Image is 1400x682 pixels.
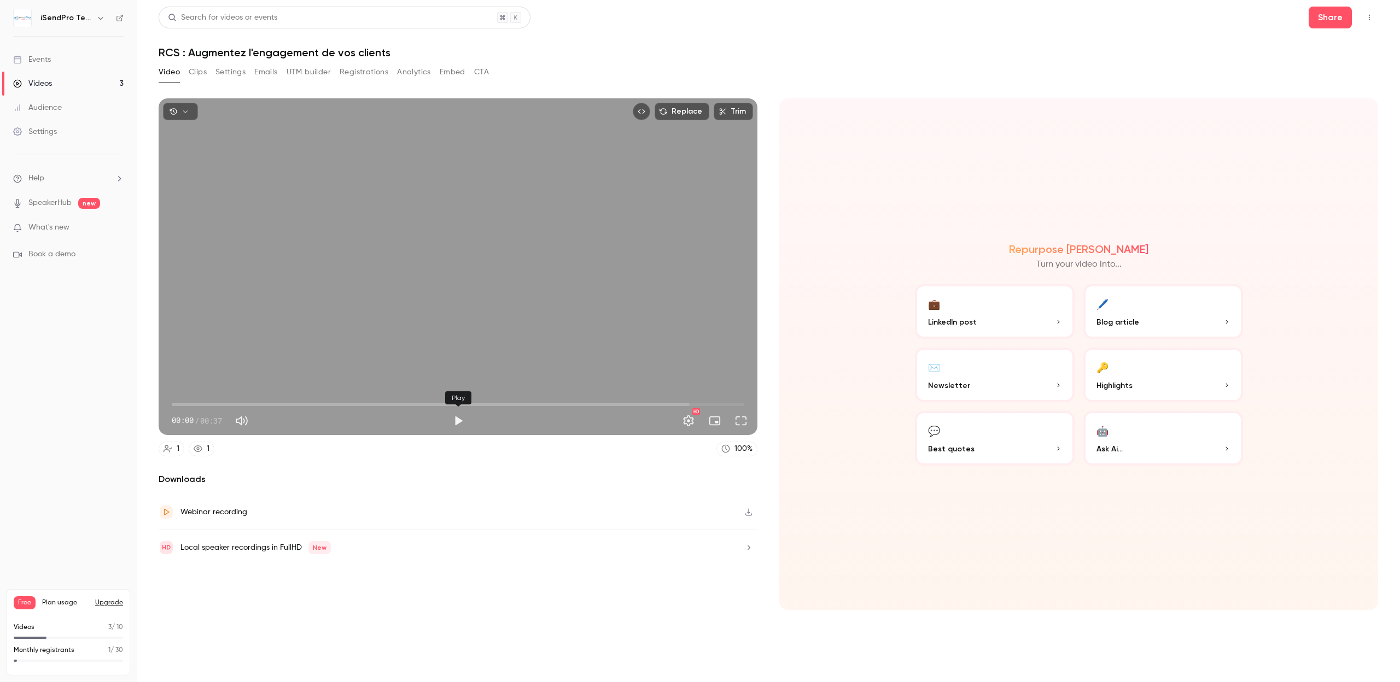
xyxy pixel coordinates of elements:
div: 💼 [928,295,940,312]
div: 🤖 [1096,422,1109,439]
h2: Repurpose [PERSON_NAME] [1009,243,1148,256]
button: Play [447,410,469,432]
button: UTM builder [287,63,331,81]
div: Audience [13,102,62,113]
span: Newsletter [928,380,970,391]
img: iSendPro Telecom [14,9,31,27]
span: 1 [108,647,110,654]
a: 100% [716,442,757,456]
a: SpeakerHub [28,197,72,209]
button: Video [159,63,180,81]
span: Best quotes [928,443,975,455]
button: 🔑Highlights [1083,348,1243,402]
div: 1 [207,443,209,455]
span: LinkedIn post [928,316,977,328]
span: new [78,198,100,209]
button: Embed [440,63,465,81]
span: 3 [108,624,112,631]
button: Upgrade [95,598,123,607]
button: Emails [254,63,277,81]
div: Local speaker recordings in FullHD [180,541,331,554]
span: 00:00 [172,415,194,426]
img: logo_orange.svg [17,17,26,26]
div: Play [445,391,471,404]
a: 1 [159,442,184,456]
button: Embed video [633,103,650,120]
div: Domaine [56,64,84,72]
button: Top Bar Actions [1361,9,1378,26]
div: 🖊️ [1096,295,1109,312]
a: 1 [189,442,214,456]
span: Ask Ai... [1096,443,1123,455]
h6: iSendPro Telecom [40,13,92,23]
button: Settings [215,63,246,81]
span: Highlights [1096,380,1133,391]
span: Blog article [1096,316,1139,328]
button: 💼LinkedIn post [915,284,1075,339]
button: Mute [231,410,253,432]
span: New [308,541,331,554]
div: v 4.0.25 [31,17,54,26]
button: 💬Best quotes [915,411,1075,466]
span: What's new [28,222,69,233]
p: Turn your video into... [1036,258,1122,271]
button: Settings [678,410,699,432]
img: tab_domain_overview_orange.svg [44,63,53,72]
button: Analytics [397,63,431,81]
div: Videos [13,78,52,89]
div: 1 [177,443,179,455]
li: help-dropdown-opener [13,173,124,184]
p: / 10 [108,622,123,632]
div: Search for videos or events [168,12,277,23]
div: Webinar recording [180,505,247,519]
div: 00:00 [172,415,222,426]
img: tab_keywords_by_traffic_grey.svg [124,63,133,72]
button: Clips [189,63,207,81]
img: website_grey.svg [17,28,26,37]
span: Plan usage [42,598,89,607]
button: ✉️Newsletter [915,348,1075,402]
div: ✉️ [928,358,940,375]
button: 🖊️Blog article [1083,284,1243,339]
span: 00:37 [200,415,222,426]
span: / [195,415,199,426]
button: Turn on miniplayer [704,410,726,432]
div: 💬 [928,422,940,439]
p: Videos [14,622,34,632]
button: Full screen [730,410,752,432]
iframe: Noticeable Trigger [110,223,124,233]
span: Free [14,596,36,609]
button: Registrations [340,63,388,81]
h1: RCS : Augmentez l'engagement de vos clients [159,46,1378,59]
button: Replace [655,103,709,120]
span: Help [28,173,44,184]
button: Trim [714,103,753,120]
h2: Downloads [159,473,757,486]
div: HD [692,408,700,415]
div: 🔑 [1096,358,1109,375]
div: Settings [13,126,57,137]
p: Monthly registrants [14,645,74,655]
div: Mots-clés [136,64,167,72]
button: CTA [474,63,489,81]
p: / 30 [108,645,123,655]
span: Book a demo [28,249,75,260]
div: 100 % [734,443,752,455]
button: 🤖Ask Ai... [1083,411,1243,466]
div: Domaine: [DOMAIN_NAME] [28,28,124,37]
div: Events [13,54,51,65]
button: Share [1309,7,1352,28]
